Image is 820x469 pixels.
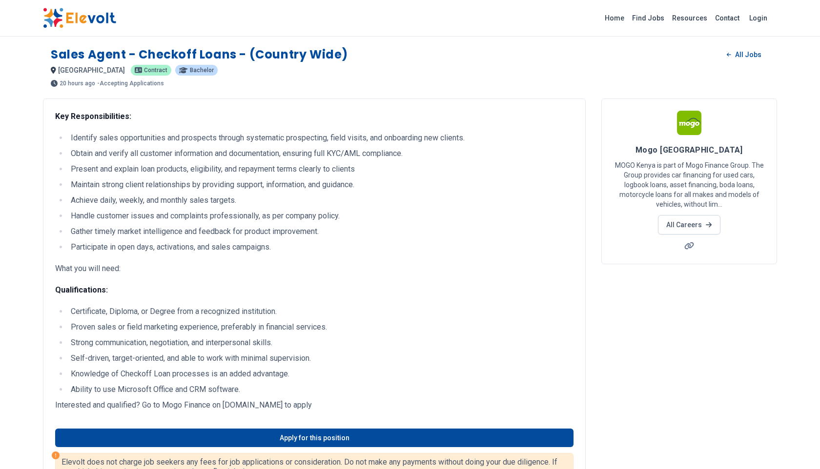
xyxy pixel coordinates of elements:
iframe: Advertisement [601,276,777,412]
span: [GEOGRAPHIC_DATA] [58,66,125,74]
a: All Jobs [719,47,769,62]
li: Handle customer issues and complaints professionally, as per company policy. [68,210,574,222]
li: Strong communication, negotiation, and interpersonal skills. [68,337,574,349]
p: MOGO Kenya is part of Mogo Finance Group. The Group provides car financing for used cars, logbook... [614,160,765,209]
li: Knowledge of Checkoff Loan processes is an added advantage. [68,368,574,380]
a: All Careers [658,215,720,234]
a: Find Jobs [628,10,668,26]
strong: Key Responsibilities: [55,112,131,121]
a: Home [601,10,628,26]
p: - Accepting Applications [97,80,164,86]
li: Self-driven, target-oriented, and able to work with minimal supervision. [68,352,574,364]
li: Certificate, Diploma, or Degree from a recognized institution. [68,306,574,317]
li: Participate in open days, activations, and sales campaigns. [68,241,574,253]
li: Maintain strong client relationships by providing support, information, and guidance. [68,179,574,191]
li: Identify sales opportunities and prospects through systematic prospecting, field visits, and onbo... [68,132,574,144]
h1: Sales Agent - Checkoff Loans - (Country Wide) [51,47,348,62]
a: Login [743,8,773,28]
li: Present and explain loan products, eligibility, and repayment terms clearly to clients [68,163,574,175]
span: Contract [144,67,167,73]
strong: Qualifications: [55,285,108,294]
li: Obtain and verify all customer information and documentation, ensuring full KYC/AML compliance. [68,148,574,159]
a: Apply for this position [55,429,574,447]
li: Ability to use Microsoft Office and CRM software. [68,384,574,395]
span: 20 hours ago [60,80,95,86]
a: Resources [668,10,711,26]
span: Mogo [GEOGRAPHIC_DATA] [635,145,743,155]
p: What you will need: [55,263,574,274]
p: Interested and qualified? Go to Mogo Finance on [DOMAIN_NAME] to apply [55,399,574,411]
a: Contact [711,10,743,26]
li: Achieve daily, weekly, and monthly sales targets. [68,195,574,206]
li: Gather timely market intelligence and feedback for product improvement. [68,226,574,237]
li: Proven sales or field marketing experience, preferably in financial services. [68,321,574,333]
img: Elevolt [43,8,116,28]
img: Mogo Kenya [677,111,701,135]
span: Bachelor [190,67,214,73]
